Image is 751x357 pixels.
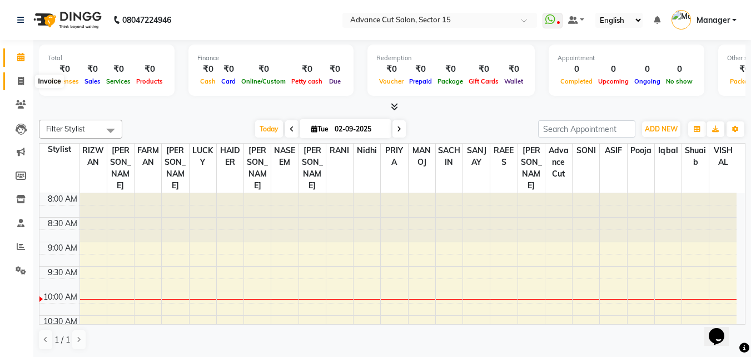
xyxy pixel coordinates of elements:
[309,125,331,133] span: Tue
[436,144,462,169] span: SACHIN
[663,77,695,85] span: No show
[558,53,695,63] div: Appointment
[122,4,171,36] b: 08047224946
[299,144,326,193] span: [PERSON_NAME]
[325,63,345,76] div: ₹0
[41,291,79,303] div: 10:00 AM
[595,63,631,76] div: 0
[709,144,737,169] span: VISHAL
[655,144,682,158] span: Iqbal
[376,63,406,76] div: ₹0
[28,4,105,36] img: logo
[197,77,218,85] span: Cash
[54,334,70,346] span: 1 / 1
[133,77,166,85] span: Products
[238,77,289,85] span: Online/Custom
[46,124,85,133] span: Filter Stylist
[558,63,595,76] div: 0
[463,144,490,169] span: SANJAY
[326,144,353,158] span: RANI
[48,63,82,76] div: ₹0
[39,144,79,155] div: Stylist
[35,75,63,88] div: Invoice
[672,10,691,30] img: Manager
[135,144,161,169] span: FARMAN
[600,144,626,158] span: ASIF
[48,53,166,63] div: Total
[704,312,740,346] iframe: chat widget
[46,242,79,254] div: 9:00 AM
[697,14,730,26] span: Manager
[41,316,79,327] div: 10:30 AM
[82,77,103,85] span: Sales
[406,77,435,85] span: Prepaid
[435,77,466,85] span: Package
[466,77,501,85] span: Gift Cards
[645,125,678,133] span: ADD NEW
[46,193,79,205] div: 8:00 AM
[218,77,238,85] span: Card
[538,120,635,138] input: Search Appointment
[501,63,526,76] div: ₹0
[595,77,631,85] span: Upcoming
[46,267,79,278] div: 9:30 AM
[197,63,218,76] div: ₹0
[271,144,298,169] span: NASEEM
[376,77,406,85] span: Voucher
[545,144,572,181] span: Advance Cut
[631,63,663,76] div: 0
[381,144,407,169] span: PRIYA
[103,63,133,76] div: ₹0
[354,144,380,158] span: Nidhi
[558,77,595,85] span: Completed
[376,53,526,63] div: Redemption
[289,63,325,76] div: ₹0
[406,63,435,76] div: ₹0
[82,63,103,76] div: ₹0
[490,144,517,169] span: RAEES
[289,77,325,85] span: Petty cash
[217,144,243,169] span: HAIDER
[244,144,271,193] span: [PERSON_NAME]
[628,144,654,158] span: Pooja
[255,120,283,138] span: Today
[162,144,188,193] span: [PERSON_NAME]
[409,144,435,169] span: MANOJ
[326,77,344,85] span: Due
[103,77,133,85] span: Services
[518,144,545,193] span: [PERSON_NAME]
[573,144,599,158] span: SONI
[435,63,466,76] div: ₹0
[238,63,289,76] div: ₹0
[218,63,238,76] div: ₹0
[197,53,345,63] div: Finance
[501,77,526,85] span: Wallet
[80,144,107,169] span: RIZWAN
[631,77,663,85] span: Ongoing
[46,218,79,229] div: 8:30 AM
[663,63,695,76] div: 0
[107,144,134,193] span: [PERSON_NAME]
[133,63,166,76] div: ₹0
[331,121,387,138] input: 2025-09-02
[466,63,501,76] div: ₹0
[642,121,680,137] button: ADD NEW
[682,144,709,169] span: shuaib
[190,144,216,169] span: LUCKY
